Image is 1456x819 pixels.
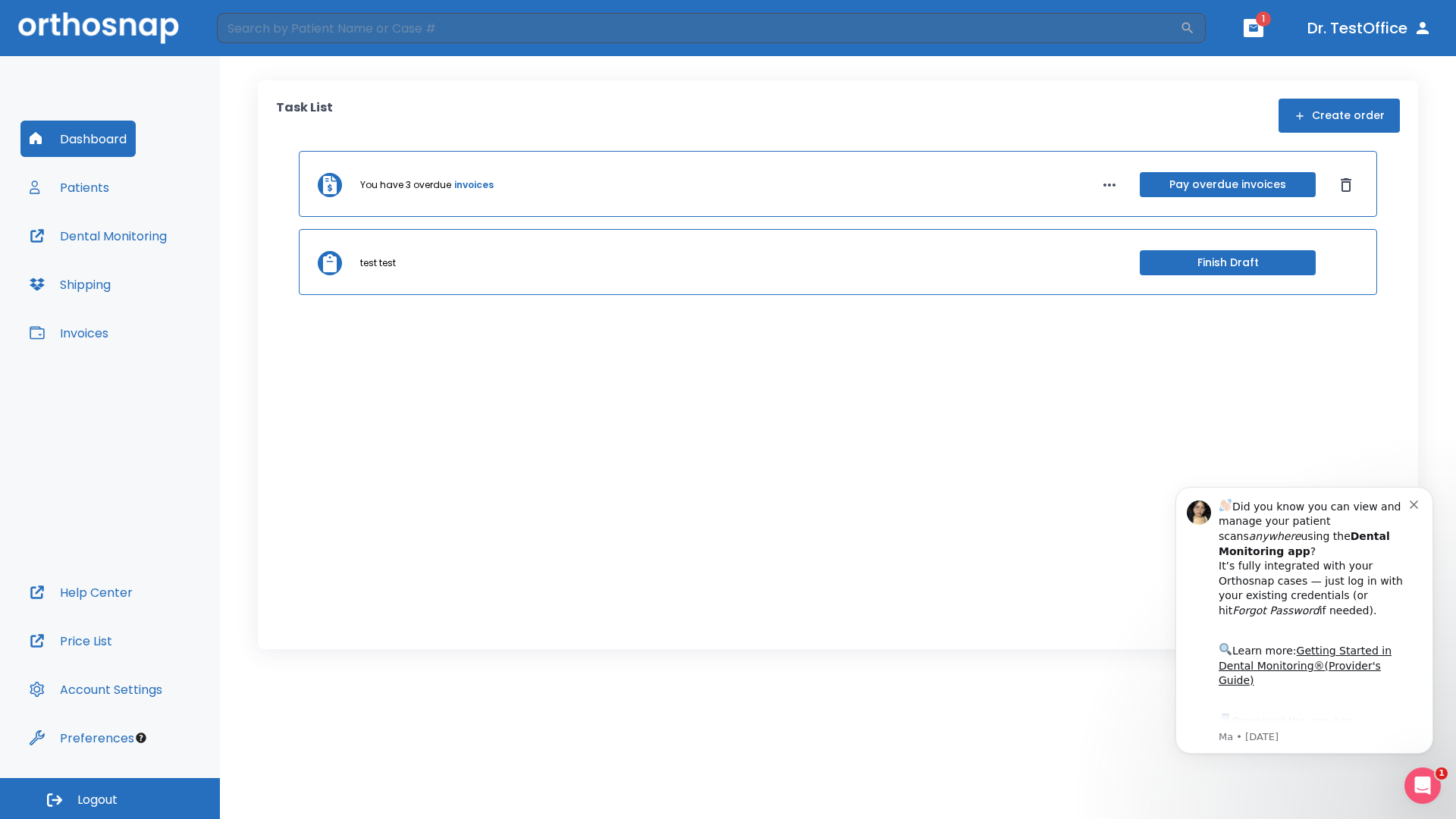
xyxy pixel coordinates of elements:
[1140,172,1316,197] button: Pay overdue invoices
[276,99,333,133] p: Task List
[20,315,118,351] button: Invoices
[1301,14,1438,42] button: Dr. TestOffice
[77,792,118,808] span: Logout
[66,266,257,280] p: Message from Ma, sent 2w ago
[20,266,120,303] button: Shipping
[1436,767,1448,780] span: 1
[134,731,148,745] div: Tooltip anchor
[1153,464,1456,778] iframe: Intercom notifications message
[1279,99,1400,133] button: Create order
[20,671,171,708] button: Account Settings
[20,574,142,610] button: Help Center
[20,218,176,254] button: Dental Monitoring
[20,121,136,157] button: Dashboard
[66,251,201,278] a: App Store
[18,12,179,43] img: Orthosnap
[20,169,118,206] button: Patients
[360,178,451,192] p: You have 3 overdue
[360,256,396,270] p: test test
[1140,250,1316,275] button: Finish Draft
[1256,11,1271,27] span: 1
[66,247,257,325] div: Download the app: | ​ Let us know if you need help getting started!
[454,178,494,192] a: invoices
[257,33,269,45] button: Dismiss notification
[20,720,143,756] button: Preferences
[1334,173,1358,197] button: Dismiss
[1404,767,1441,804] iframe: Intercom live chat
[20,623,121,659] button: Price List
[217,13,1180,43] input: Search by Patient Name or Case #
